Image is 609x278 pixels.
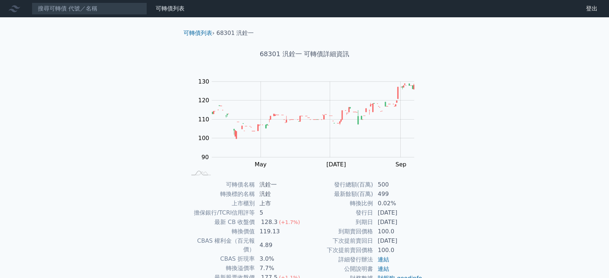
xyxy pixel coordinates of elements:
td: 100.0 [373,246,423,255]
td: 3.0% [255,254,304,264]
td: 4.89 [255,236,304,254]
td: 汎銓 [255,189,304,199]
div: 128.3 [259,218,279,227]
td: [DATE] [373,208,423,218]
td: 0.02% [373,199,423,208]
a: 可轉債列表 [156,5,185,12]
td: 下次提前賣回價格 [304,246,373,255]
td: 詳細發行辦法 [304,255,373,264]
td: 最新餘額(百萬) [304,189,373,199]
tspan: 100 [198,135,209,142]
td: 5 [255,208,304,218]
tspan: Sep [396,161,406,168]
g: Chart [194,78,425,183]
td: [DATE] [373,218,423,227]
td: 到期賣回價格 [304,227,373,236]
tspan: May [255,161,267,168]
td: 擔保銀行/TCRI信用評等 [186,208,255,218]
input: 搜尋可轉債 代號／名稱 [32,3,147,15]
tspan: 110 [198,116,209,123]
tspan: 130 [198,78,209,85]
td: 公開說明書 [304,264,373,274]
td: 轉換比例 [304,199,373,208]
td: 119.13 [255,227,304,236]
td: 499 [373,189,423,199]
td: 發行日 [304,208,373,218]
td: 7.7% [255,264,304,273]
td: 轉換溢價率 [186,264,255,273]
td: 上市櫃別 [186,199,255,208]
a: 連結 [378,256,389,263]
td: 下次提前賣回日 [304,236,373,246]
li: › [183,29,214,37]
tspan: 90 [201,154,209,161]
td: 上市 [255,199,304,208]
span: (+1.7%) [279,219,300,225]
td: 最新 CB 收盤價 [186,218,255,227]
td: 可轉債名稱 [186,180,255,189]
td: 轉換標的名稱 [186,189,255,199]
td: 到期日 [304,218,373,227]
td: 500 [373,180,423,189]
td: 汎銓一 [255,180,304,189]
td: 轉換價值 [186,227,255,236]
tspan: [DATE] [326,161,346,168]
a: 登出 [580,3,603,14]
a: 連結 [378,265,389,272]
a: 可轉債列表 [183,30,212,36]
td: CBAS 折現率 [186,254,255,264]
td: 100.0 [373,227,423,236]
tspan: 120 [198,97,209,104]
h1: 68301 汎銓一 可轉債詳細資訊 [178,49,431,59]
td: CBAS 權利金（百元報價） [186,236,255,254]
li: 68301 汎銓一 [217,29,254,37]
td: 發行總額(百萬) [304,180,373,189]
td: [DATE] [373,236,423,246]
